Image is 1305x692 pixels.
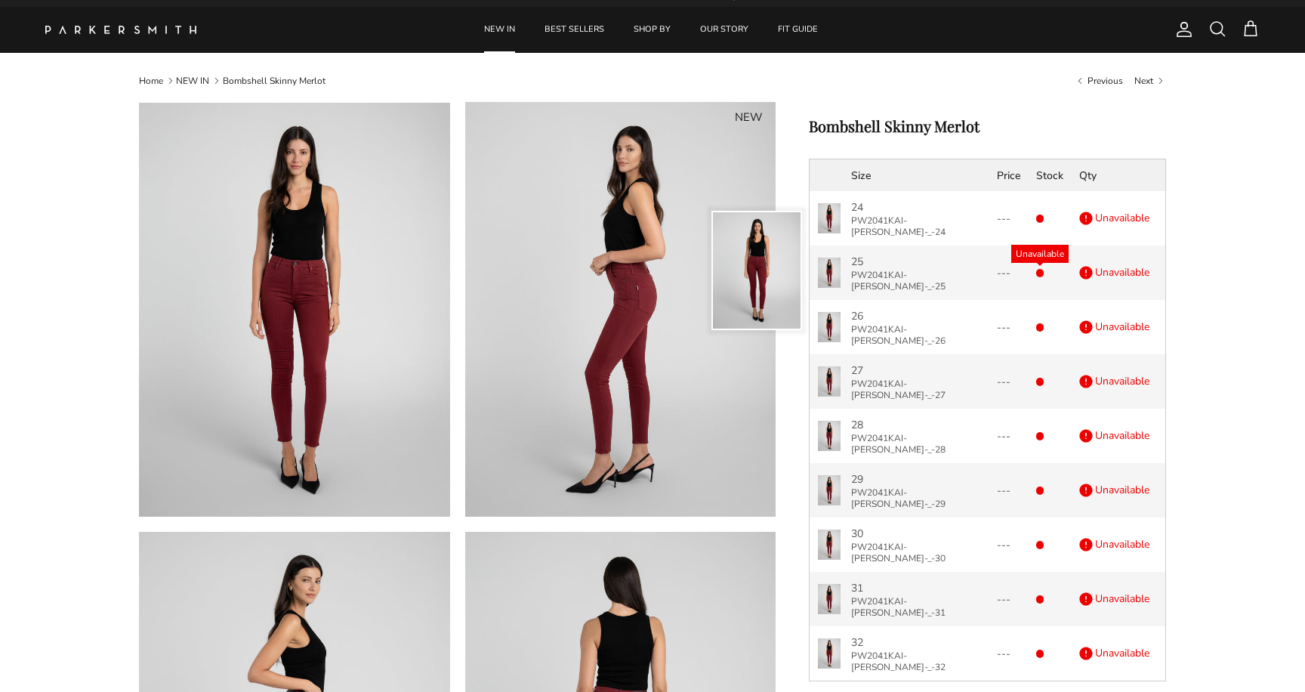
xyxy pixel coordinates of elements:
img: Parker Smith [45,26,196,34]
a: NEW IN [176,75,209,87]
nav: Breadcrumbs [139,74,1166,87]
a: Home [139,75,163,87]
a: SHOP BY [620,7,684,53]
a: Account [1169,20,1193,39]
span: Previous [1087,75,1123,87]
a: Bombshell Skinny Merlot [223,75,325,87]
a: Next [1134,74,1166,87]
span: Next [1134,75,1153,87]
a: NEW IN [470,7,529,53]
a: Previous [1075,74,1123,87]
a: OUR STORY [686,7,762,53]
a: BEST SELLERS [531,7,618,53]
div: Primary [225,7,1077,53]
h1: Bombshell Skinny Merlot [809,117,1166,135]
a: FIT GUIDE [764,7,831,53]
